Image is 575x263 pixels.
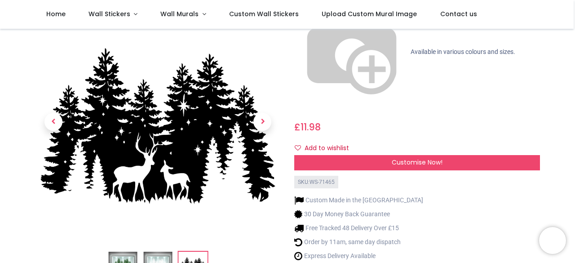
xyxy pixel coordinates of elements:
li: Order by 11am, same day dispatch [294,237,423,247]
span: Contact us [440,9,477,18]
span: Upload Custom Mural Image [322,9,417,18]
img: WS-71465-03 [35,4,281,250]
li: 30 Day Money Back Guarantee [294,210,423,219]
iframe: Brevo live chat [539,227,566,254]
span: Wall Murals [160,9,199,18]
li: Custom Made in the [GEOGRAPHIC_DATA] [294,196,423,205]
span: Wall Stickers [88,9,130,18]
span: Home [46,9,66,18]
a: Next [244,39,281,205]
span: Available in various colours and sizes. [411,48,515,55]
span: Previous [44,113,62,131]
span: £ [294,120,321,134]
a: Previous [35,39,72,205]
i: Add to wishlist [295,145,301,151]
li: Express Delivery Available [294,251,423,261]
button: Add to wishlistAdd to wishlist [294,141,357,156]
span: Customise Now! [392,158,442,167]
span: Custom Wall Stickers [229,9,299,18]
span: Next [253,113,271,131]
span: 11.98 [301,120,321,134]
li: Free Tracked 48 Delivery Over £15 [294,223,423,233]
div: SKU: WS-71465 [294,176,338,189]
